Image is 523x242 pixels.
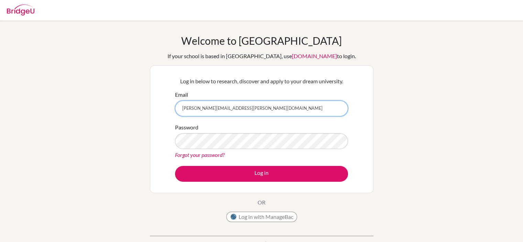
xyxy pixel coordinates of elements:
[226,212,297,222] button: Log in with ManageBac
[258,198,265,207] p: OR
[175,151,225,158] a: Forgot your password?
[181,34,342,47] h1: Welcome to [GEOGRAPHIC_DATA]
[167,52,356,60] div: If your school is based in [GEOGRAPHIC_DATA], use to login.
[175,166,348,182] button: Log in
[175,77,348,85] p: Log in below to research, discover and apply to your dream university.
[7,4,34,15] img: Bridge-U
[175,123,198,131] label: Password
[292,53,337,59] a: [DOMAIN_NAME]
[175,91,188,99] label: Email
